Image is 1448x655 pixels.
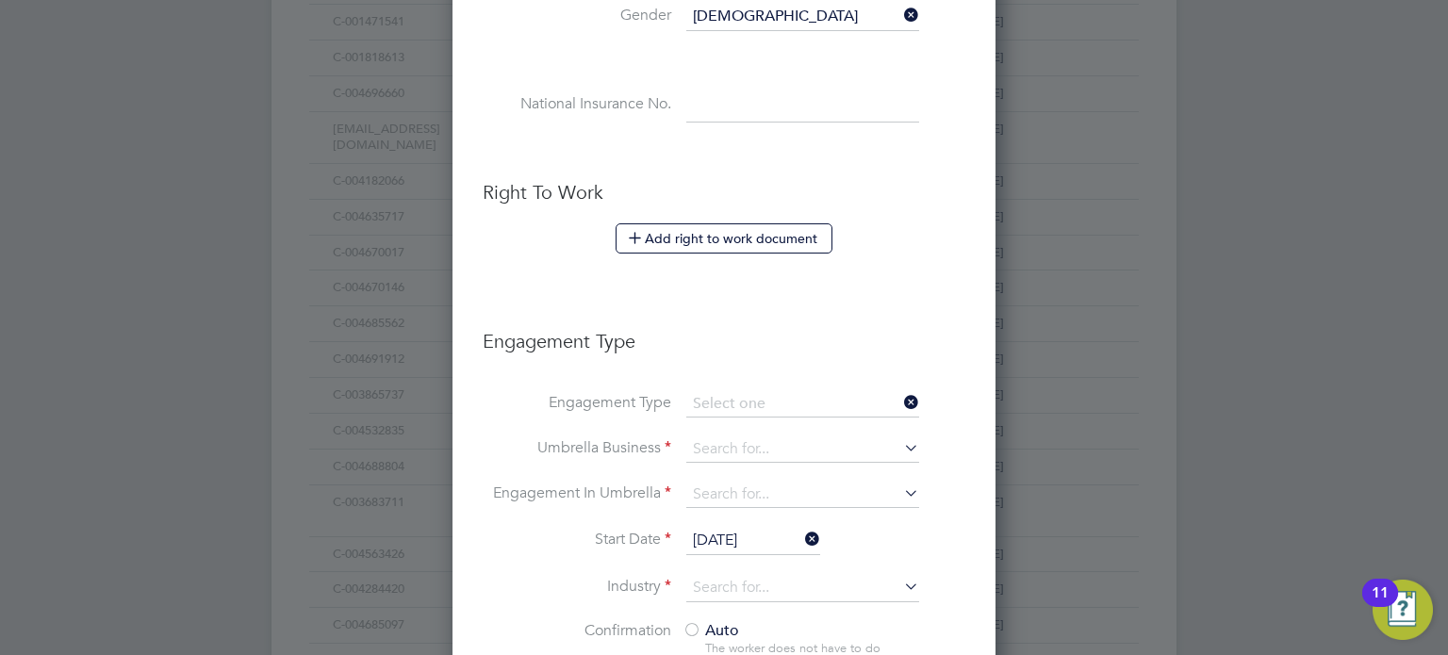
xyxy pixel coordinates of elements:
[686,436,919,463] input: Search for...
[483,6,671,25] label: Gender
[483,577,671,597] label: Industry
[483,393,671,413] label: Engagement Type
[616,223,832,254] button: Add right to work document
[686,482,919,508] input: Search for...
[1373,580,1433,640] button: Open Resource Center, 11 new notifications
[683,621,739,640] span: Auto
[483,530,671,549] label: Start Date
[686,574,919,602] input: Search for...
[686,391,919,418] input: Select one
[686,527,820,555] input: Select one
[1372,593,1389,617] div: 11
[483,483,671,503] label: Engagement In Umbrella
[483,438,671,458] label: Umbrella Business
[483,310,965,353] h3: Engagement Type
[483,621,671,641] label: Confirmation
[686,3,919,31] input: Select one
[483,94,671,114] label: National Insurance No.
[483,180,965,205] h3: Right To Work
